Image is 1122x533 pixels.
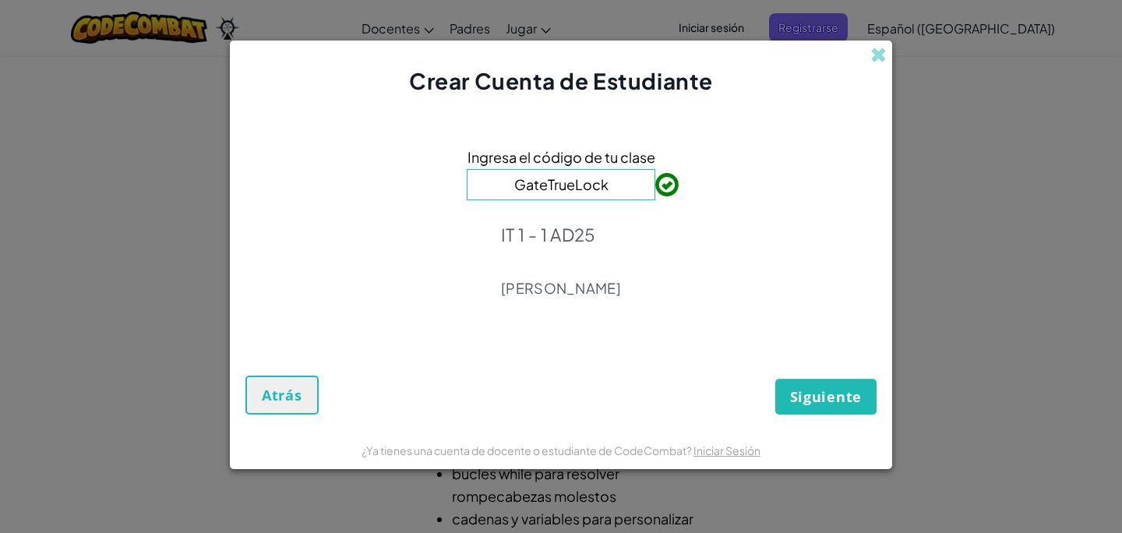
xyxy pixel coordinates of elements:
button: Atrás [245,376,319,415]
span: Crear Cuenta de Estudiante [409,67,713,94]
span: ¿Ya tienes una cuenta de docente o estudiante de CodeCombat? [362,443,693,457]
p: IT 1 - 1 AD25 [501,224,621,245]
span: Ingresa el código de tu clase [467,146,655,168]
a: Iniciar Sesión [693,443,760,457]
span: Atrás [262,386,302,404]
span: Siguiente [790,387,862,406]
p: [PERSON_NAME] [501,279,621,298]
button: Siguiente [775,379,877,415]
